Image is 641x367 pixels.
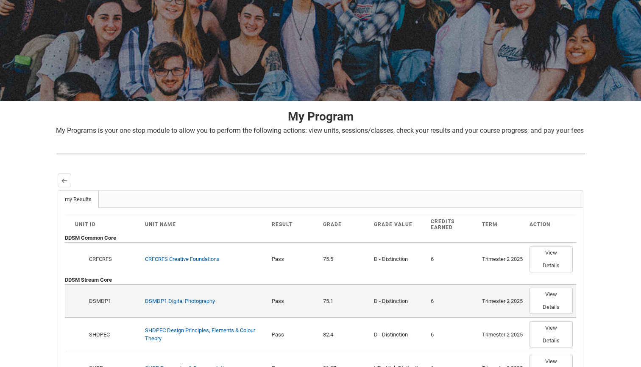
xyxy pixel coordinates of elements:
[323,221,368,227] div: Grade
[288,109,354,123] strong: My Program
[323,331,368,339] div: 82.4
[65,277,112,283] b: DDSM Stream Core
[530,321,573,347] button: View Details
[88,297,138,305] div: DSMDP1
[145,297,215,305] div: DSMDP1 Digital Photography
[58,191,99,208] a: my Results
[431,331,475,339] div: 6
[145,298,215,304] a: DSMDP1 Digital Photography
[482,297,523,305] div: Trimester 2 2025
[482,221,523,227] div: Term
[374,297,424,305] div: D - Distinction
[482,255,523,263] div: Trimester 2 2025
[323,255,368,263] div: 75.5
[482,331,523,339] div: Trimester 2 2025
[431,255,475,263] div: 6
[431,219,475,230] div: Credits Earned
[272,297,316,305] div: Pass
[145,326,265,343] div: SHDPEC Design Principles, Elements & Colour Theory
[56,149,585,158] img: REDU_GREY_LINE
[145,255,220,263] div: CRFCRFS Creative Foundations
[530,288,573,314] button: View Details
[323,297,368,305] div: 75.1
[88,255,138,263] div: CRFCRFS
[145,327,255,342] a: SHDPEC Design Principles, Elements & Colour Theory
[530,246,573,272] button: View Details
[374,255,424,263] div: D - Distinction
[88,331,138,339] div: SHDPEC
[75,221,138,227] div: Unit ID
[272,255,316,263] div: Pass
[272,221,316,227] div: Result
[65,235,116,241] b: DDSM Common Core
[431,297,475,305] div: 6
[530,221,566,227] div: Action
[145,221,265,227] div: Unit Name
[374,221,424,227] div: Grade Value
[56,126,584,134] span: My Programs is your one stop module to allow you to perform the following actions: view units, se...
[145,256,220,262] a: CRFCRFS Creative Foundations
[272,331,316,339] div: Pass
[374,331,424,339] div: D - Distinction
[58,174,71,187] button: Back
